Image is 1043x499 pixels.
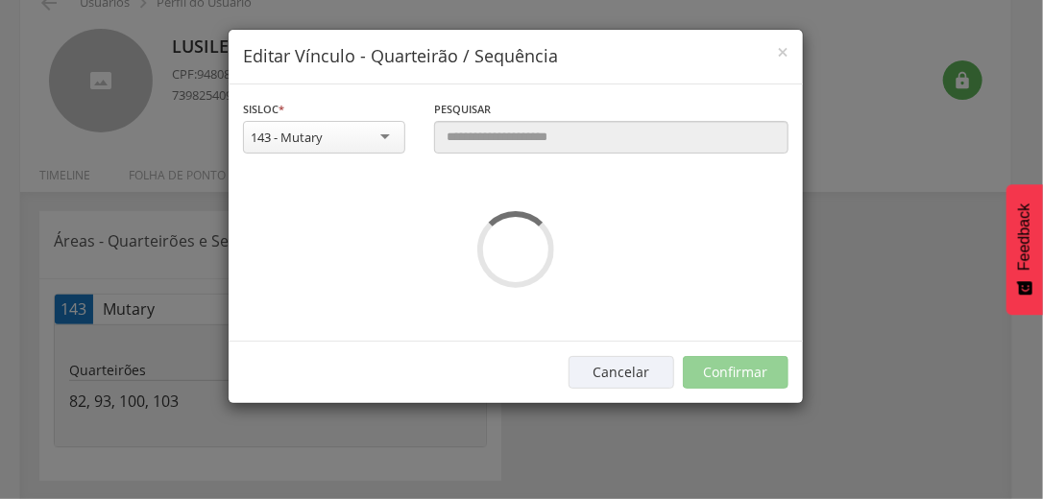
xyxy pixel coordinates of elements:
[434,102,491,116] span: Pesquisar
[251,129,323,146] div: 143 - Mutary
[683,356,788,389] button: Confirmar
[1016,203,1033,271] span: Feedback
[569,356,674,389] button: Cancelar
[1007,184,1043,315] button: Feedback - Mostrar pesquisa
[777,38,788,65] span: ×
[777,42,788,62] button: Close
[243,102,279,116] span: Sisloc
[243,44,788,69] h4: Editar Vínculo - Quarteirão / Sequência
